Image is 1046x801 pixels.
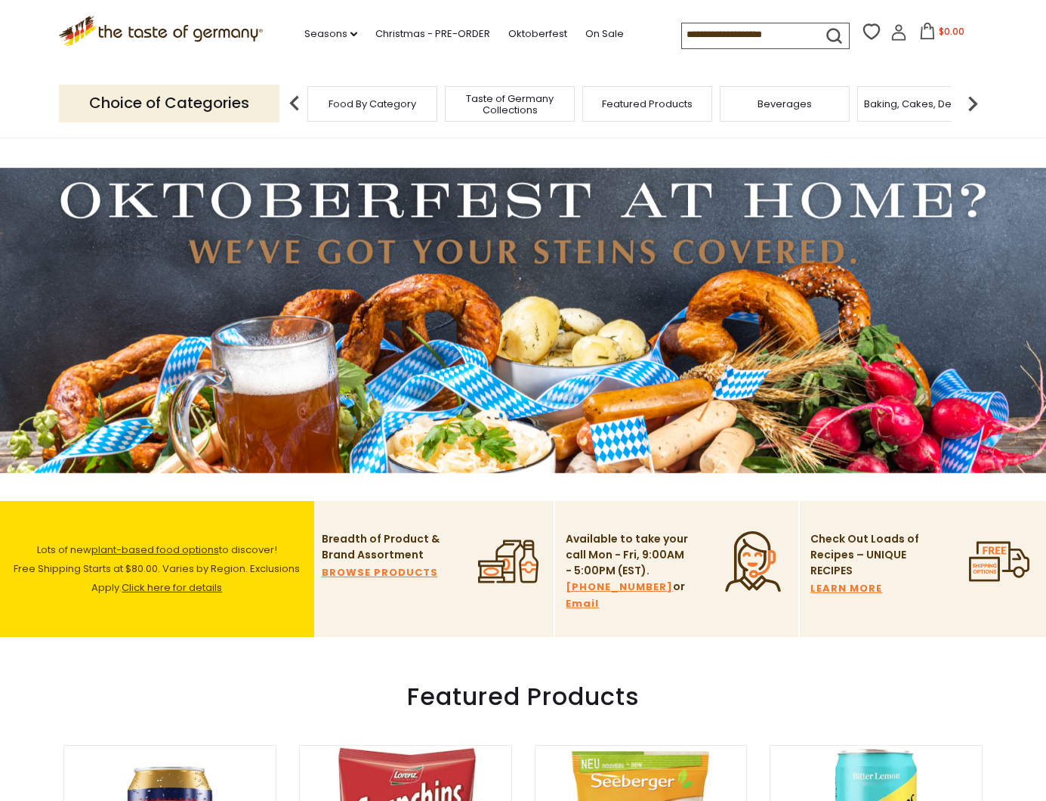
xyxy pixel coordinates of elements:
[329,98,416,110] a: Food By Category
[585,26,624,42] a: On Sale
[864,98,981,110] a: Baking, Cakes, Desserts
[14,543,300,595] span: Lots of new to discover! Free Shipping Starts at $80.00. Varies by Region. Exclusions Apply.
[91,543,219,557] a: plant-based food options
[810,580,882,597] a: LEARN MORE
[939,25,964,38] span: $0.00
[122,580,222,595] a: Click here for details
[322,564,438,581] a: BROWSE PRODUCTS
[279,88,310,119] img: previous arrow
[304,26,357,42] a: Seasons
[566,595,599,612] a: Email
[958,88,988,119] img: next arrow
[566,579,673,595] a: [PHONE_NUMBER]
[602,98,693,110] a: Featured Products
[59,85,279,122] p: Choice of Categories
[566,531,690,612] p: Available to take your call Mon - Fri, 9:00AM - 5:00PM (EST). or
[758,98,812,110] a: Beverages
[375,26,490,42] a: Christmas - PRE-ORDER
[449,93,570,116] a: Taste of Germany Collections
[508,26,567,42] a: Oktoberfest
[810,531,920,579] p: Check Out Loads of Recipes – UNIQUE RECIPES
[910,23,974,45] button: $0.00
[322,531,446,563] p: Breadth of Product & Brand Assortment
